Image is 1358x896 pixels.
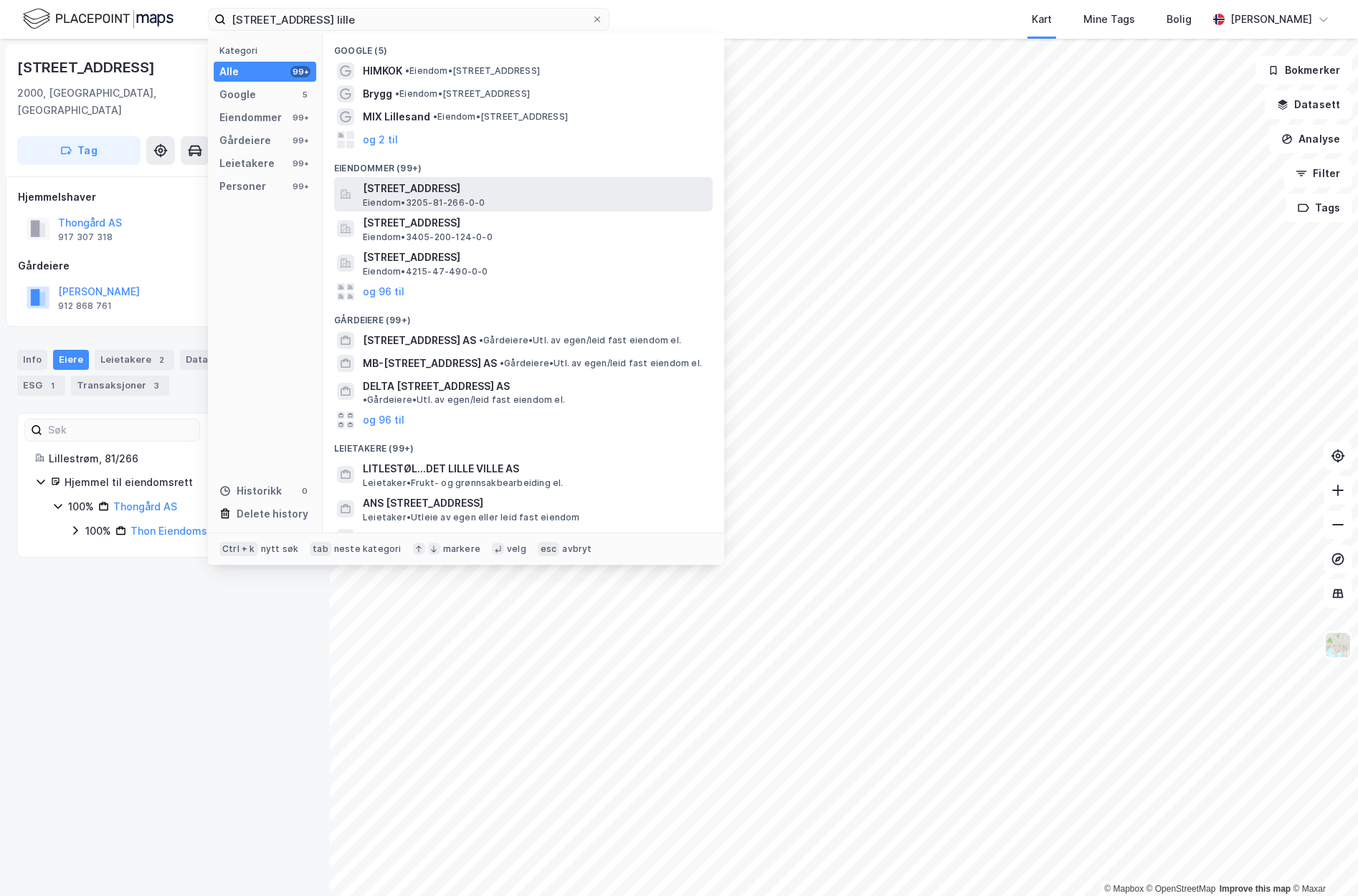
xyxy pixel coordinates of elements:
[433,111,437,122] span: •
[507,543,526,555] div: velg
[323,432,724,457] div: Leietakere (99+)
[261,543,299,555] div: nytt søk
[433,111,568,123] span: Eiendom • [STREET_ADDRESS]
[226,9,592,30] input: Søk på adresse, matrikkel, gårdeiere, leietakere eller personer
[65,474,295,491] div: Hjemmel til eiendomsrett
[363,355,497,372] span: MB-[STREET_ADDRESS] AS
[290,112,310,123] div: 99+
[18,257,312,275] div: Gårdeiere
[113,500,177,513] a: Thongård AS
[299,89,310,100] div: 5
[45,378,60,393] div: 1
[538,542,560,556] div: esc
[1146,884,1216,894] a: OpenStreetMap
[395,88,399,99] span: •
[1324,632,1352,659] img: Z
[363,512,580,523] span: Leietaker • Utleie av egen eller leid fast eiendom
[219,63,239,80] div: Alle
[1104,884,1144,894] a: Mapbox
[1265,90,1352,119] button: Datasett
[363,477,564,489] span: Leietaker • Frukt- og grønnsakbearbeiding el.
[479,335,681,346] span: Gårdeiere • Utl. av egen/leid fast eiendom el.
[68,498,94,515] div: 100%
[334,543,402,555] div: neste kategori
[1230,11,1312,28] div: [PERSON_NAME]
[363,85,392,103] span: Brygg
[290,158,310,169] div: 99+
[219,155,275,172] div: Leietakere
[1269,125,1352,153] button: Analyse
[290,66,310,77] div: 99+
[219,482,282,500] div: Historikk
[17,136,141,165] button: Tag
[149,378,163,393] div: 3
[71,376,169,396] div: Transaksjoner
[42,419,199,441] input: Søk
[323,34,724,59] div: Google (5)
[395,88,530,100] span: Eiendom • [STREET_ADDRESS]
[443,543,480,555] div: markere
[363,62,402,80] span: HIMKOK
[363,249,707,266] span: [STREET_ADDRESS]
[363,495,707,512] span: ANS [STREET_ADDRESS]
[363,283,404,300] button: og 96 til
[1286,827,1358,896] div: Kontrollprogram for chat
[85,523,111,540] div: 100%
[290,135,310,146] div: 99+
[500,358,504,368] span: •
[49,450,295,467] div: Lillestrøm, 81/266
[363,180,707,197] span: [STREET_ADDRESS]
[1220,884,1291,894] a: Improve this map
[1283,159,1352,188] button: Filter
[130,525,245,537] a: Thon Eiendomsdrift AS
[363,214,707,232] span: [STREET_ADDRESS]
[323,303,724,329] div: Gårdeiere (99+)
[1167,11,1192,28] div: Bolig
[95,350,174,370] div: Leietakere
[154,353,168,367] div: 2
[237,505,308,523] div: Delete history
[1286,194,1352,222] button: Tags
[363,378,510,395] span: DELTA [STREET_ADDRESS] AS
[405,65,409,76] span: •
[363,131,398,148] button: og 2 til
[219,109,282,126] div: Eiendommer
[323,151,724,177] div: Eiendommer (99+)
[58,300,112,312] div: 912 868 761
[363,394,367,405] span: •
[53,350,89,370] div: Eiere
[363,411,404,429] button: og 96 til
[219,178,266,195] div: Personer
[299,485,310,497] div: 0
[219,86,256,103] div: Google
[363,232,493,243] span: Eiendom • 3405-200-124-0-0
[500,358,702,369] span: Gårdeiere • Utl. av egen/leid fast eiendom el.
[310,542,331,556] div: tab
[17,56,158,79] div: [STREET_ADDRESS]
[18,189,312,206] div: Hjemmelshaver
[363,266,488,277] span: Eiendom • 4215-47-490-0-0
[363,394,565,406] span: Gårdeiere • Utl. av egen/leid fast eiendom el.
[363,460,707,477] span: LITLESTØL...DET LILLE VILLE AS
[1083,11,1135,28] div: Mine Tags
[290,181,310,192] div: 99+
[219,45,316,56] div: Kategori
[479,335,483,345] span: •
[405,65,540,77] span: Eiendom • [STREET_ADDRESS]
[180,350,234,370] div: Datasett
[363,108,430,125] span: MIX Lillesand
[23,6,174,32] img: logo.f888ab2527a4732fd821a326f86c7f29.svg
[363,197,485,209] span: Eiendom • 3205-81-266-0-0
[562,543,592,555] div: avbryt
[1032,11,1052,28] div: Kart
[219,542,258,556] div: Ctrl + k
[1286,827,1358,896] iframe: Chat Widget
[1255,56,1352,85] button: Bokmerker
[363,332,476,349] span: [STREET_ADDRESS] AS
[219,132,271,149] div: Gårdeiere
[58,232,113,243] div: 917 307 318
[17,350,47,370] div: Info
[363,529,404,546] span: LILLE AS
[17,376,65,396] div: ESG
[17,85,232,119] div: 2000, [GEOGRAPHIC_DATA], [GEOGRAPHIC_DATA]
